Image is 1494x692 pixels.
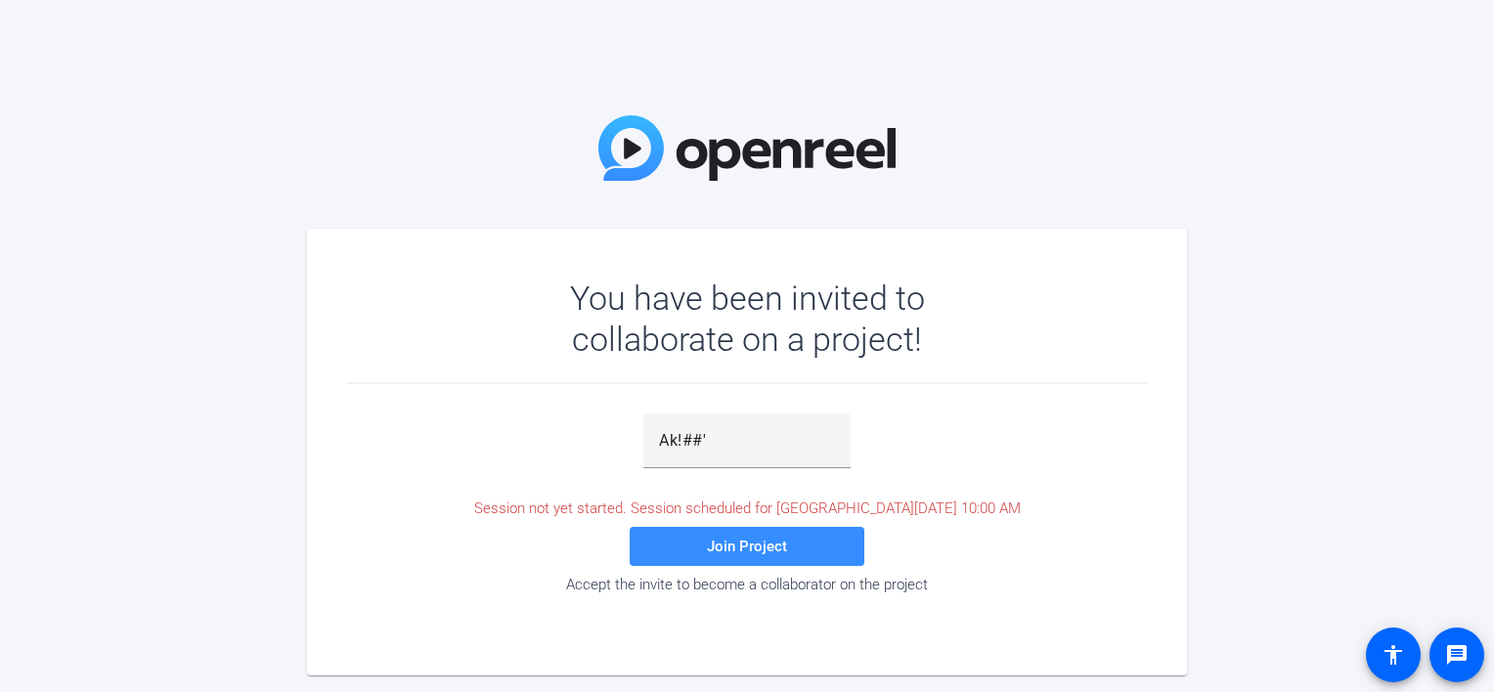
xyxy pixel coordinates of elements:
div: Session not yet started. Session scheduled for [GEOGRAPHIC_DATA][DATE] 10:00 AM [346,499,1148,517]
div: Accept the invite to become a collaborator on the project [346,576,1148,593]
div: You have been invited to collaborate on a project! [513,278,982,360]
img: OpenReel Logo [598,115,896,181]
mat-icon: message [1445,643,1469,667]
mat-icon: accessibility [1382,643,1405,667]
button: Join Project [630,527,864,566]
input: Password [659,429,835,453]
span: Join Project [707,538,787,555]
